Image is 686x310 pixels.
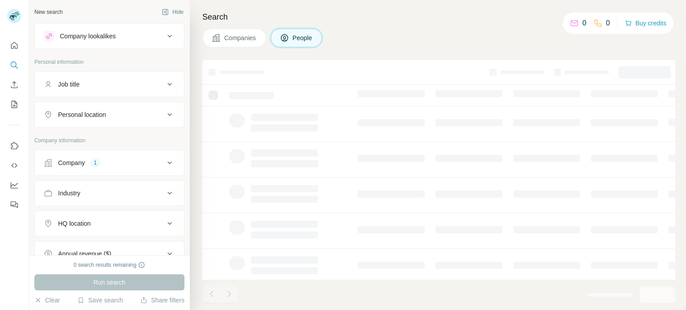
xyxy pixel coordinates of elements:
button: Clear [34,296,60,305]
button: Job title [35,74,184,95]
p: 0 [606,18,610,29]
div: Industry [58,189,80,198]
button: Share filters [140,296,184,305]
button: Use Surfe API [7,157,21,174]
div: Company lookalikes [60,32,116,41]
button: Company1 [35,152,184,174]
p: 0 [582,18,586,29]
button: HQ location [35,213,184,234]
button: Feedback [7,197,21,213]
button: Personal location [35,104,184,125]
button: Save search [77,296,123,305]
button: Company lookalikes [35,25,184,47]
div: 0 search results remaining [74,261,146,269]
button: Industry [35,182,184,204]
span: People [293,33,313,42]
button: Quick start [7,37,21,54]
div: Company [58,158,85,167]
div: Annual revenue ($) [58,249,111,258]
h4: Search [202,11,675,23]
button: Use Surfe on LinkedIn [7,138,21,154]
div: Job title [58,80,79,89]
div: Personal location [58,110,106,119]
span: Companies [224,33,257,42]
button: My lists [7,96,21,112]
p: Personal information [34,58,184,66]
button: Enrich CSV [7,77,21,93]
button: Hide [155,5,190,19]
div: HQ location [58,219,91,228]
p: Company information [34,136,184,145]
button: Annual revenue ($) [35,243,184,265]
button: Search [7,57,21,73]
button: Buy credits [625,17,666,29]
div: New search [34,8,63,16]
button: Dashboard [7,177,21,193]
div: 1 [90,159,100,167]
